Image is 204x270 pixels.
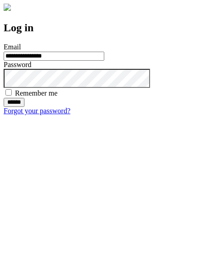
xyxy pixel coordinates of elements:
[4,107,70,115] a: Forgot your password?
[4,4,11,11] img: logo-4e3dc11c47720685a147b03b5a06dd966a58ff35d612b21f08c02c0306f2b779.png
[4,22,200,34] h2: Log in
[4,61,31,68] label: Password
[4,43,21,51] label: Email
[15,89,58,97] label: Remember me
